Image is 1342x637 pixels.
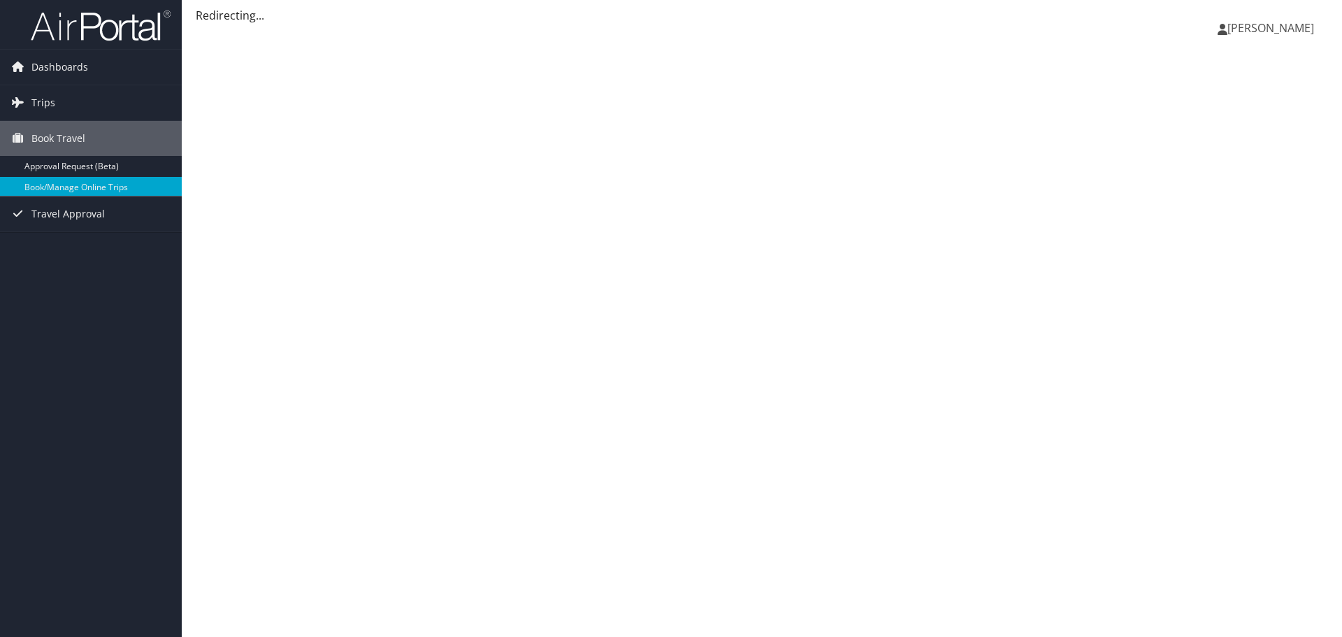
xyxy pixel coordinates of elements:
[1227,20,1314,36] span: [PERSON_NAME]
[31,85,55,120] span: Trips
[31,196,105,231] span: Travel Approval
[31,50,88,85] span: Dashboards
[196,7,1328,24] div: Redirecting...
[31,121,85,156] span: Book Travel
[1218,7,1328,49] a: [PERSON_NAME]
[31,9,171,42] img: airportal-logo.png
